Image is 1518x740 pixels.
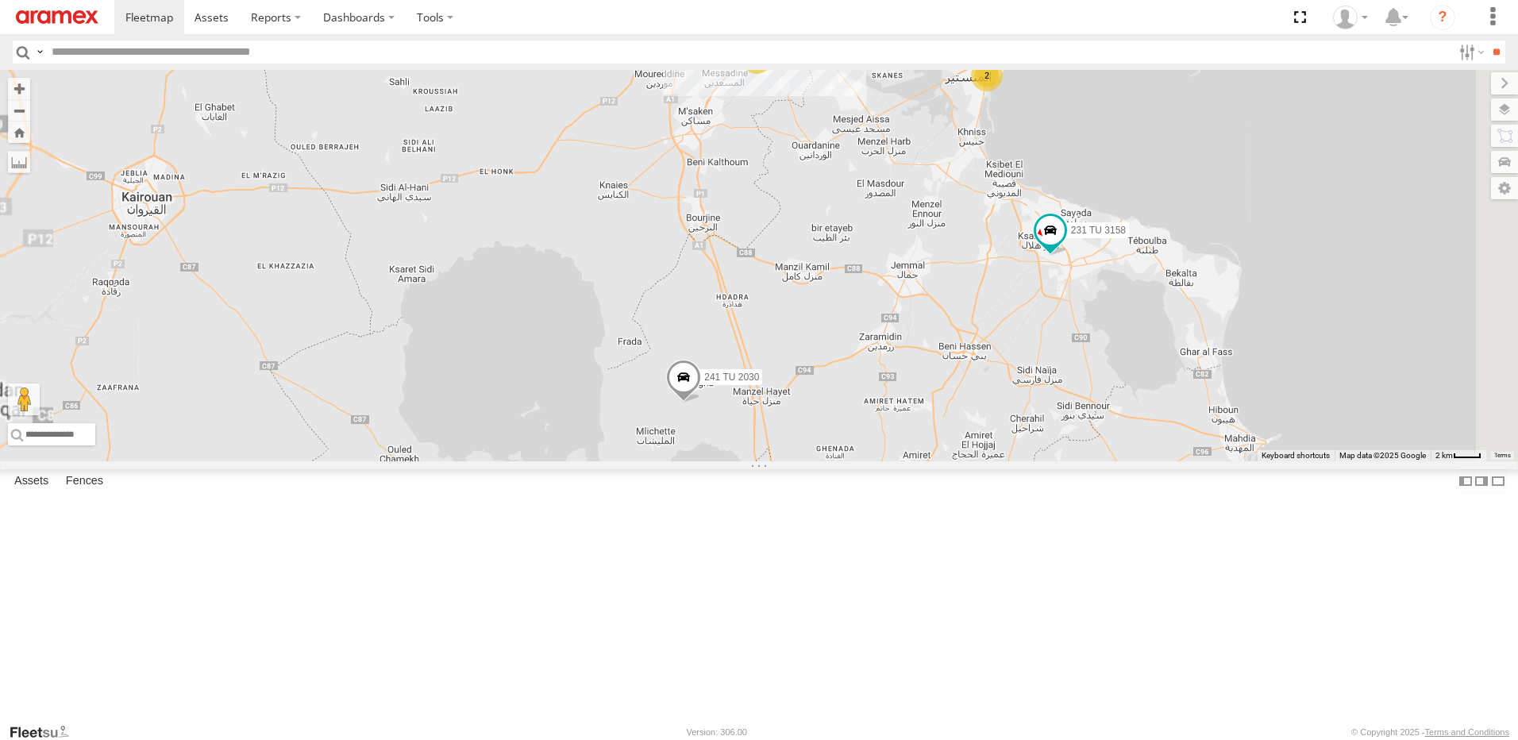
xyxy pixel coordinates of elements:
[1339,451,1426,460] span: Map data ©2025 Google
[1458,469,1474,492] label: Dock Summary Table to the Left
[8,151,30,173] label: Measure
[704,371,759,382] span: 241 TU 2030
[1474,469,1489,492] label: Dock Summary Table to the Right
[1425,727,1509,737] a: Terms and Conditions
[8,383,40,415] button: Drag Pegman onto the map to open Street View
[1490,469,1506,492] label: Hide Summary Table
[687,727,747,737] div: Version: 306.00
[1435,451,1453,460] span: 2 km
[33,40,46,64] label: Search Query
[1327,6,1374,29] div: Ahmed Khanfir
[8,99,30,121] button: Zoom out
[8,78,30,99] button: Zoom in
[16,10,98,24] img: aramex-logo.svg
[1491,177,1518,199] label: Map Settings
[1351,727,1509,737] div: © Copyright 2025 -
[1431,450,1486,461] button: Map Scale: 2 km per 32 pixels
[6,470,56,492] label: Assets
[8,121,30,143] button: Zoom Home
[1453,40,1487,64] label: Search Filter Options
[971,60,1003,91] div: 2
[58,470,111,492] label: Fences
[1071,225,1126,236] span: 231 TU 3158
[741,42,772,74] div: 2
[1494,453,1511,459] a: Terms (opens in new tab)
[1430,5,1455,30] i: ?
[1262,450,1330,461] button: Keyboard shortcuts
[9,724,82,740] a: Visit our Website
